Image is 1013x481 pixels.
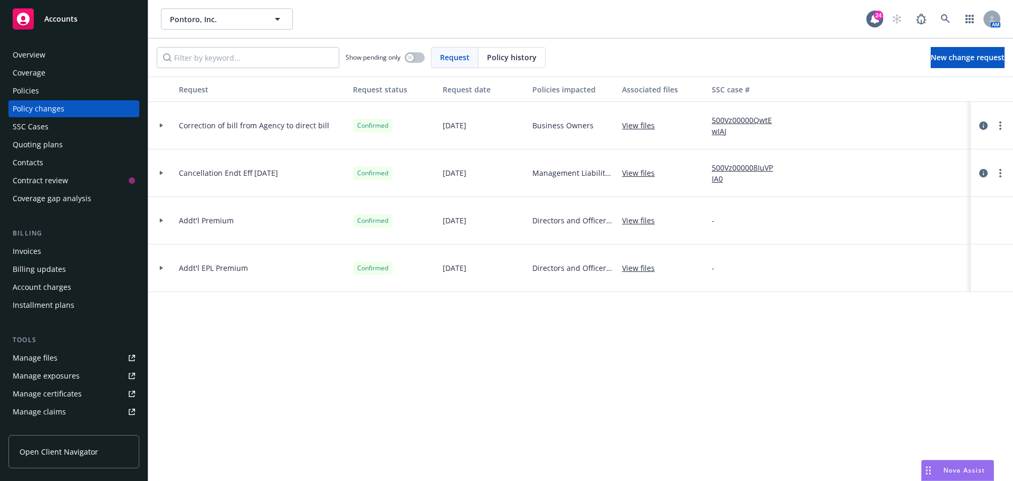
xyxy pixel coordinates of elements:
div: Policy changes [13,100,64,117]
div: Contacts [13,154,43,171]
a: View files [622,262,663,273]
input: Filter by keyword... [157,47,339,68]
a: Invoices [8,243,139,260]
span: Confirmed [357,263,388,273]
button: Request date [438,77,528,102]
div: Coverage gap analysis [13,190,91,207]
a: View files [622,215,663,226]
a: Search [935,8,956,30]
a: View files [622,167,663,178]
a: more [994,167,1007,180]
a: Contacts [8,154,139,171]
a: Switch app [959,8,980,30]
button: Associated files [618,77,708,102]
div: Manage exposures [13,367,80,384]
a: Manage files [8,350,139,366]
a: Policy changes [8,100,139,117]
div: Manage certificates [13,385,82,402]
div: Request [179,84,345,95]
span: Confirmed [357,121,388,130]
div: Request status [353,84,434,95]
a: Manage BORs [8,421,139,438]
span: Directors and Officers - $2M D&O TS [532,215,614,226]
div: Toggle Row Expanded [148,102,175,149]
div: SSC case # [712,84,782,95]
div: SSC Cases [13,118,49,135]
a: New change request [931,47,1005,68]
span: Pontoro, Inc. [170,14,261,25]
div: Contract review [13,172,68,189]
div: Toggle Row Expanded [148,197,175,244]
span: [DATE] [443,120,466,131]
button: Policies impacted [528,77,618,102]
span: [DATE] [443,262,466,273]
div: Billing [8,228,139,239]
div: Toggle Row Expanded [148,244,175,292]
a: Overview [8,46,139,63]
a: Account charges [8,279,139,296]
a: circleInformation [977,119,990,132]
a: Installment plans [8,297,139,314]
a: Billing updates [8,261,139,278]
div: Manage files [13,350,58,366]
div: Policies impacted [532,84,614,95]
span: Addt'l EPL Premium [179,262,248,273]
span: Cancellation Endt Eff [DATE] [179,167,278,178]
div: Toggle Row Expanded [148,149,175,197]
a: Start snowing [886,8,907,30]
a: 500Vz000008IuVPIA0 [712,162,782,184]
span: Confirmed [357,168,388,178]
a: 500Vz00000QwtEwIAJ [712,115,782,137]
button: Request [175,77,349,102]
span: [DATE] [443,215,466,226]
span: Nova Assist [943,466,985,475]
span: Correction of bill from Agency to direct bill [179,120,329,131]
button: Pontoro, Inc. [161,8,293,30]
span: Policy history [487,52,537,63]
div: Quoting plans [13,136,63,153]
div: Policies [13,82,39,99]
div: Invoices [13,243,41,260]
span: Request [440,52,470,63]
span: - [712,262,714,273]
span: [DATE] [443,167,466,178]
span: Directors and Officers - $2M D&O TS [532,262,614,273]
span: Management Liability - $2M D&O TS [532,167,614,178]
a: more [994,119,1007,132]
a: Coverage gap analysis [8,190,139,207]
div: 24 [874,11,883,20]
a: View files [622,120,663,131]
div: Associated files [622,84,703,95]
button: SSC case # [708,77,787,102]
a: Quoting plans [8,136,139,153]
span: Addt'l Premium [179,215,234,226]
a: SSC Cases [8,118,139,135]
div: Tools [8,335,139,345]
span: Business Owners [532,120,594,131]
a: Coverage [8,64,139,81]
span: New change request [931,52,1005,62]
span: Open Client Navigator [20,446,98,457]
button: Nova Assist [921,460,994,481]
span: Show pending only [346,53,400,62]
div: Account charges [13,279,71,296]
div: Installment plans [13,297,74,314]
div: Manage BORs [13,421,62,438]
div: Request date [443,84,524,95]
div: Drag to move [922,460,935,480]
div: Overview [13,46,45,63]
a: Contract review [8,172,139,189]
span: Confirmed [357,216,388,225]
a: Policies [8,82,139,99]
a: Manage certificates [8,385,139,402]
span: Accounts [44,15,78,23]
a: Report a Bug [911,8,932,30]
a: Accounts [8,4,139,34]
span: - [712,215,714,226]
div: Billing updates [13,261,66,278]
a: Manage claims [8,403,139,420]
a: Manage exposures [8,367,139,384]
a: circleInformation [977,167,990,180]
div: Coverage [13,64,45,81]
